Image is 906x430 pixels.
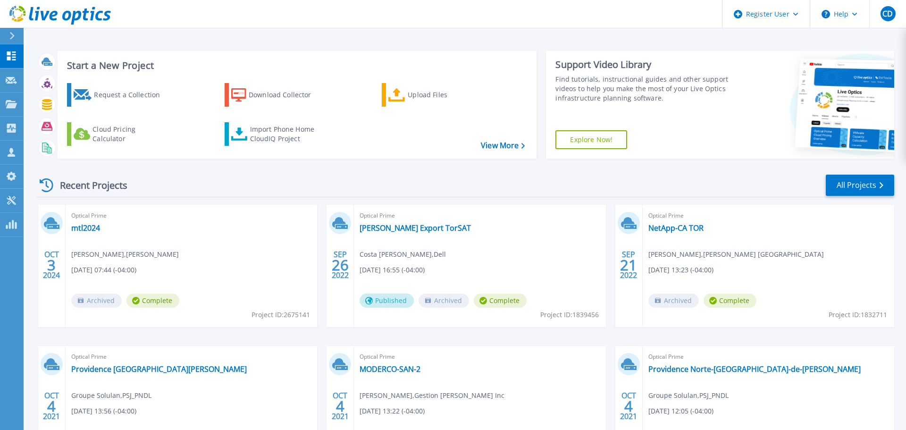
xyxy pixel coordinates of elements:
span: Complete [474,294,527,308]
span: [DATE] 16:55 (-04:00) [360,265,425,275]
span: 4 [47,402,56,410]
span: Complete [704,294,756,308]
span: 4 [336,402,344,410]
span: Complete [126,294,179,308]
h3: Start a New Project [67,60,525,71]
a: Cloud Pricing Calculator [67,122,172,146]
a: Request a Collection [67,83,172,107]
div: Recent Projects [36,174,140,197]
span: 4 [624,402,633,410]
span: [DATE] 12:05 (-04:00) [648,406,713,416]
a: Download Collector [225,83,330,107]
span: Project ID: 1832711 [829,310,887,320]
a: Providence Norte-[GEOGRAPHIC_DATA]-de-[PERSON_NAME] [648,364,861,374]
a: Providence [GEOGRAPHIC_DATA][PERSON_NAME] [71,364,247,374]
span: Archived [71,294,122,308]
span: Groupe Solulan , PSJ_PNDL [648,390,729,401]
a: All Projects [826,175,894,196]
span: Optical Prime [360,211,600,221]
a: [PERSON_NAME] Export TorSAT [360,223,471,233]
span: CD [882,10,893,17]
span: [PERSON_NAME] , [PERSON_NAME] [71,249,179,260]
span: [DATE] 07:44 (-04:00) [71,265,136,275]
div: OCT 2021 [620,389,638,423]
span: [PERSON_NAME] , Gestion [PERSON_NAME] Inc [360,390,504,401]
div: Download Collector [249,85,324,104]
div: SEP 2022 [620,248,638,282]
span: [PERSON_NAME] , [PERSON_NAME] [GEOGRAPHIC_DATA] [648,249,824,260]
div: Import Phone Home CloudIQ Project [250,125,324,143]
div: SEP 2022 [331,248,349,282]
a: mtl2024 [71,223,100,233]
a: Upload Files [382,83,487,107]
span: Published [360,294,414,308]
span: [DATE] 13:56 (-04:00) [71,406,136,416]
span: [DATE] 13:23 (-04:00) [648,265,713,275]
span: Project ID: 1839456 [540,310,599,320]
div: OCT 2021 [331,389,349,423]
a: Explore Now! [555,130,627,149]
a: View More [481,141,525,150]
div: Request a Collection [94,85,169,104]
span: 3 [47,261,56,269]
span: Optical Prime [648,352,889,362]
div: Cloud Pricing Calculator [92,125,168,143]
span: Archived [419,294,469,308]
div: Find tutorials, instructional guides and other support videos to help you make the most of your L... [555,75,733,103]
span: Optical Prime [71,352,311,362]
span: Archived [648,294,699,308]
span: [DATE] 13:22 (-04:00) [360,406,425,416]
span: Project ID: 2675141 [252,310,310,320]
div: Support Video Library [555,59,733,71]
div: OCT 2024 [42,248,60,282]
span: Groupe Solulan , PSJ_PNDL [71,390,151,401]
span: Costa [PERSON_NAME] , Dell [360,249,446,260]
a: MODERCO-SAN-2 [360,364,420,374]
span: Optical Prime [360,352,600,362]
div: OCT 2021 [42,389,60,423]
span: Optical Prime [71,211,311,221]
span: 21 [620,261,637,269]
div: Upload Files [408,85,483,104]
span: 26 [332,261,349,269]
a: NetApp-CA TOR [648,223,704,233]
span: Optical Prime [648,211,889,221]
